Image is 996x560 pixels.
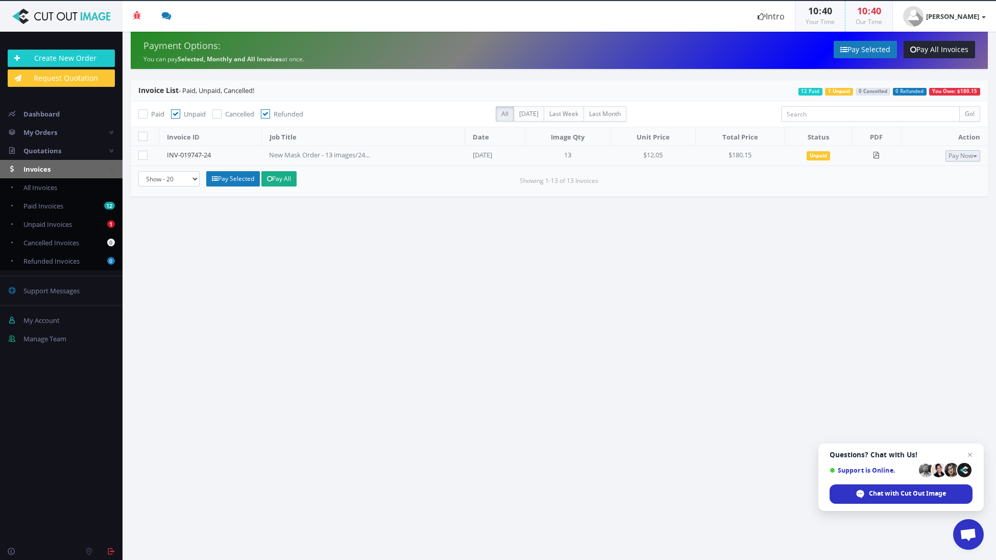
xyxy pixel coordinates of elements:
span: Paid Invoices [23,201,63,211]
a: Pay Selected [206,171,260,186]
div: New Mask Order - 13 images/24hr TOT [269,150,371,160]
small: You can pay at once. [143,55,304,63]
th: PDF [852,127,901,146]
span: All Invoices [23,183,57,192]
span: 40 [871,5,881,17]
div: Chat with Cut Out Image [830,484,973,504]
a: [PERSON_NAME] [893,1,996,32]
span: Invoice List [138,85,179,95]
strong: [PERSON_NAME] [926,12,979,21]
td: $180.15 [695,146,785,166]
span: 1 Unpaid [825,88,853,96]
img: user_default.jpg [903,6,924,27]
span: Paid [151,109,164,119]
span: - Paid, Unpaid, Cancelled! [138,86,254,95]
a: Create New Order [8,50,115,67]
span: Cancelled Invoices [23,238,79,247]
span: You Owe: $180.15 [929,88,980,96]
span: 40 [822,5,832,17]
td: [DATE] [465,146,525,166]
label: Last Month [584,106,626,122]
span: 0 Refunded [893,88,927,96]
span: 12 Paid [798,88,823,96]
a: Pay All [261,171,297,186]
th: Unit Price [611,127,695,146]
small: Showing 1-13 of 13 Invoices [520,176,598,185]
th: Status [785,127,852,146]
small: Our Time [856,17,882,26]
a: Pay All Invoices [904,41,975,58]
strong: Selected, Monthly and All Invoices [178,55,282,63]
small: Your Time [806,17,835,26]
b: 0 [107,239,115,246]
span: 10 [808,5,818,17]
span: Unpaid [184,109,206,119]
input: Search [781,106,960,122]
img: Cut Out Image [8,9,115,24]
h4: Payment Options: [143,41,552,51]
label: Last Week [544,106,584,122]
span: Unpaid [807,151,830,160]
span: Invoices [23,165,51,174]
span: Refunded Invoices [23,256,80,266]
th: Action [901,127,988,146]
span: Support Messages [23,286,80,295]
b: 12 [104,202,115,209]
label: [DATE] [514,106,544,122]
th: Total Price [695,127,785,146]
input: Go! [959,106,980,122]
th: Invoice ID [159,127,262,146]
span: Dashboard [23,109,60,119]
span: : [818,5,822,17]
span: 0 Cancelled [856,88,890,96]
button: Pay Now [945,150,980,161]
span: Refunded [274,109,303,119]
a: INV-019747-24 [167,150,211,159]
a: Intro [747,1,795,32]
span: My Account [23,316,60,325]
a: Request Quotation [8,69,115,87]
label: All [496,106,514,122]
span: Cancelled [225,109,254,119]
span: Support is Online. [830,466,915,474]
span: Close chat [964,449,976,461]
span: Chat with Cut Out Image [869,489,946,498]
b: 1 [107,220,115,228]
th: Image Qty [525,127,611,146]
span: Quotations [23,146,61,155]
b: 0 [107,257,115,265]
span: Unpaid Invoices [23,220,72,229]
th: Date [465,127,525,146]
a: Pay Selected [834,41,897,58]
td: 13 [525,146,611,166]
span: Questions? Chat with Us! [830,451,973,459]
span: Manage Team [23,334,66,343]
th: Job Title [261,127,465,146]
span: : [867,5,871,17]
span: My Orders [23,128,57,137]
div: Open chat [953,519,984,550]
span: 10 [857,5,867,17]
td: $12.05 [611,146,695,166]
